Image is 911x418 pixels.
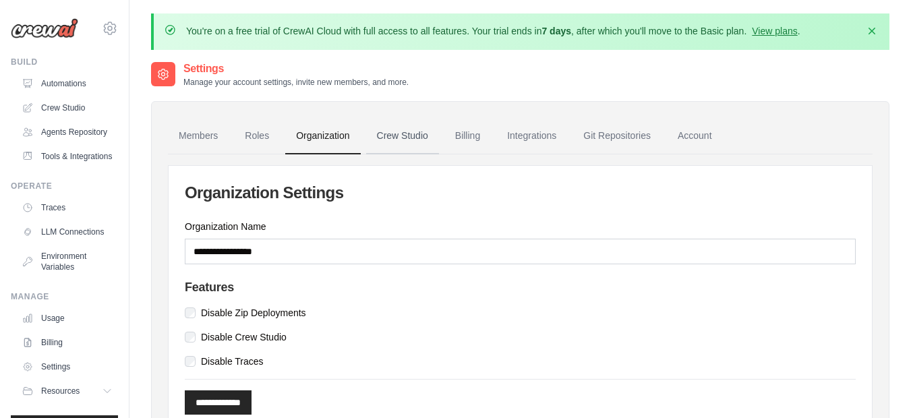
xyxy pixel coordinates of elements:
[16,380,118,402] button: Resources
[572,118,662,154] a: Git Repositories
[496,118,567,154] a: Integrations
[16,332,118,353] a: Billing
[541,26,571,36] strong: 7 days
[667,118,723,154] a: Account
[16,221,118,243] a: LLM Connections
[16,146,118,167] a: Tools & Integrations
[185,280,856,295] h4: Features
[16,121,118,143] a: Agents Repository
[183,77,409,88] p: Manage your account settings, invite new members, and more.
[185,182,856,204] h2: Organization Settings
[16,245,118,278] a: Environment Variables
[366,118,439,154] a: Crew Studio
[11,57,118,67] div: Build
[444,118,491,154] a: Billing
[11,291,118,302] div: Manage
[752,26,797,36] a: View plans
[16,73,118,94] a: Automations
[285,118,360,154] a: Organization
[186,24,800,38] p: You're on a free trial of CrewAI Cloud with full access to all features. Your trial ends in , aft...
[168,118,229,154] a: Members
[201,306,306,320] label: Disable Zip Deployments
[11,181,118,191] div: Operate
[11,18,78,38] img: Logo
[16,97,118,119] a: Crew Studio
[185,220,856,233] label: Organization Name
[201,355,264,368] label: Disable Traces
[16,197,118,218] a: Traces
[201,330,287,344] label: Disable Crew Studio
[41,386,80,396] span: Resources
[16,356,118,378] a: Settings
[183,61,409,77] h2: Settings
[234,118,280,154] a: Roles
[16,307,118,329] a: Usage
